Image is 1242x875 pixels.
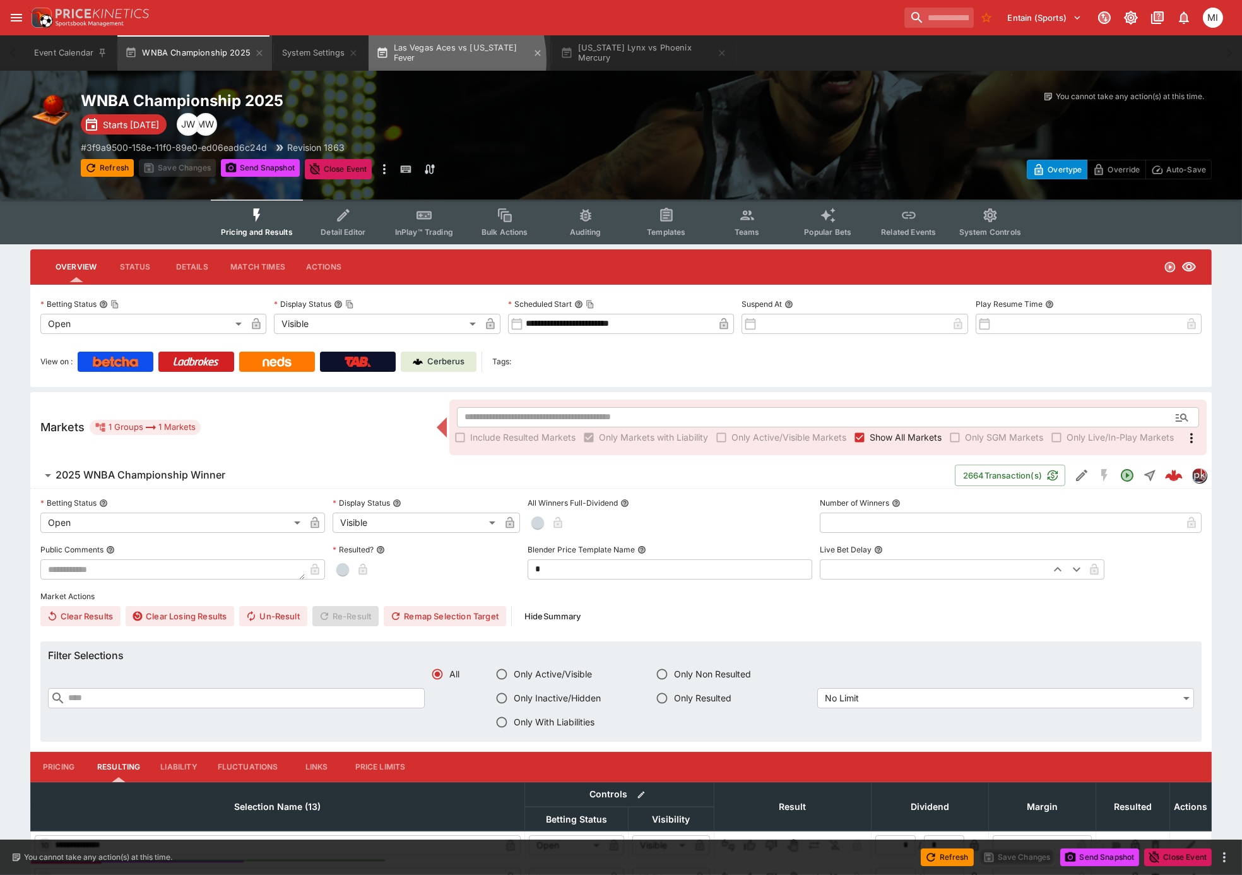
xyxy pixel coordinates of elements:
[1027,160,1212,179] div: Start From
[976,8,997,28] button: No Bookmarks
[275,35,366,71] button: System Settings
[56,21,124,27] img: Sportsbook Management
[117,35,272,71] button: WNBA Championship 2025
[1199,4,1227,32] button: michael.wilczynski
[647,227,685,237] span: Templates
[40,352,73,372] label: View on :
[263,357,291,367] img: Neds
[872,782,989,831] th: Dividend
[989,782,1096,831] th: Margin
[305,159,372,179] button: Close Event
[126,606,234,626] button: Clear Losing Results
[99,300,108,309] button: Betting StatusCopy To Clipboard
[570,227,601,237] span: Auditing
[393,499,401,508] button: Display Status
[904,8,974,28] input: search
[820,544,872,555] p: Live Bet Delay
[99,499,108,508] button: Betting Status
[976,299,1043,309] p: Play Resume Time
[740,835,760,855] button: Win
[892,499,901,508] button: Number of Winners
[163,252,220,282] button: Details
[333,497,390,508] p: Display Status
[384,606,506,626] button: Remap Selection Target
[40,299,97,309] p: Betting Status
[674,691,731,705] span: Only Resulted
[1165,467,1183,484] div: 1c086841-3d68-4de8-bc83-16b165b00989
[287,141,345,154] p: Revision 1863
[492,352,511,372] label: Tags:
[714,782,872,831] th: Result
[1067,431,1174,444] span: Only Live/In-Play Markets
[965,431,1043,444] span: Only SGM Markets
[1138,464,1161,487] button: Straight
[40,606,121,626] button: Clear Results
[881,227,936,237] span: Related Events
[40,544,103,555] p: Public Comments
[1108,163,1140,176] p: Override
[1165,467,1183,484] img: logo-cerberus--red.svg
[413,357,423,367] img: Cerberus
[1184,431,1199,446] svg: More
[1192,468,1206,482] img: pricekinetics
[955,465,1065,486] button: 2664Transaction(s)
[921,848,974,866] button: Refresh
[24,852,172,863] p: You cannot take any action(s) at this time.
[221,227,293,237] span: Pricing and Results
[334,300,343,309] button: Display StatusCopy To Clipboard
[395,227,453,237] span: InPlay™ Trading
[40,513,305,533] div: Open
[1000,8,1089,28] button: Select Tenant
[106,545,115,554] button: Public Comments
[173,357,219,367] img: Ladbrokes
[27,35,115,71] button: Event Calendar
[514,691,601,705] span: Only Inactive/Hidden
[1060,848,1139,866] button: Send Snapshot
[918,838,921,852] div: /
[30,91,71,131] img: basketball.png
[288,752,345,782] button: Links
[529,835,604,855] div: Open
[574,300,583,309] button: Scheduled StartCopy To Clipboard
[508,299,572,309] p: Scheduled Start
[239,606,307,626] button: Un-Result
[40,587,1202,606] label: Market Actions
[5,6,28,29] button: open drawer
[103,118,159,131] p: Starts [DATE]
[959,227,1021,237] span: System Controls
[1120,468,1135,483] svg: Open
[1173,6,1195,29] button: Notifications
[817,688,1194,708] div: No Limit
[30,752,87,782] button: Pricing
[470,431,576,444] span: Include Resulted Markets
[1087,160,1145,179] button: Override
[514,667,592,681] span: Only Active/Visible
[620,499,629,508] button: All Winners Full-Dividend
[735,227,760,237] span: Teams
[482,227,528,237] span: Bulk Actions
[40,420,85,434] h5: Markets
[804,227,851,237] span: Popular Bets
[177,113,199,136] div: Justin Walsh
[30,463,955,488] button: 2025 WNBA Championship Winner
[784,300,793,309] button: Suspend At
[40,314,246,334] div: Open
[369,35,550,71] button: Las Vegas Aces vs [US_STATE] Fever
[525,782,714,807] th: Controls
[376,545,385,554] button: Resulted?
[517,606,589,626] button: HideSummary
[1093,464,1116,487] button: SGM Disabled
[1027,160,1087,179] button: Overtype
[40,497,97,508] p: Betting Status
[870,431,942,444] span: Show All Markets
[194,113,217,136] div: Michael Wilczynski
[718,835,738,855] button: Not Set
[221,799,335,814] span: Selection Name (13)
[449,667,459,681] span: All
[742,299,782,309] p: Suspend At
[1045,300,1054,309] button: Play Resume Time
[95,420,196,435] div: 1 Groups 1 Markets
[553,35,735,71] button: [US_STATE] Lynx vs Phoenix Mercury
[401,352,476,372] a: Cerberus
